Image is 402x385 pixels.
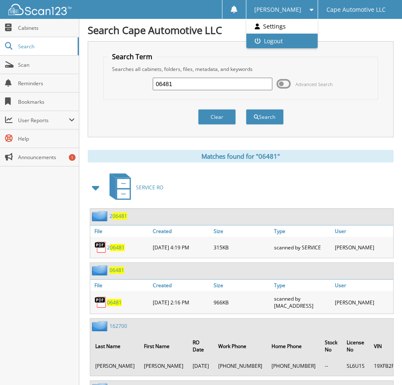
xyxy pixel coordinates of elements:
[8,4,71,15] img: scan123-logo-white.svg
[214,334,266,358] th: Work Phone
[112,212,127,220] span: 06481
[104,171,163,204] a: SERVICE RO
[333,225,393,237] a: User
[246,109,284,125] button: Search
[110,244,125,251] span: 06481
[211,239,272,256] div: 315KB
[272,293,332,312] div: scanned by [MAC_ADDRESS]
[254,7,301,12] span: [PERSON_NAME]
[272,239,332,256] div: scanned by SERVICE
[91,359,139,373] td: [PERSON_NAME]
[136,184,163,191] span: SERVICE RO
[326,7,386,12] span: Cape Automotive LLC
[108,65,373,73] div: Searches all cabinets, folders, files, metadata, and keywords
[211,293,272,312] div: 966KB
[188,334,213,358] th: RO Date
[151,280,211,291] a: Created
[108,52,157,61] legend: Search Term
[91,334,139,358] th: Last Name
[107,244,125,251] a: 206481
[18,61,75,68] span: Scan
[333,293,393,312] div: [PERSON_NAME]
[94,241,107,254] img: PDF.png
[211,280,272,291] a: Size
[140,334,188,358] th: First Name
[198,109,236,125] button: Clear
[246,34,318,48] a: Logout
[272,280,332,291] a: Type
[333,239,393,256] div: [PERSON_NAME]
[246,19,318,34] a: Settings
[267,359,320,373] td: [PHONE_NUMBER]
[151,293,211,312] div: [DATE] 2:16 PM
[18,43,73,50] span: Search
[272,225,332,237] a: Type
[333,280,393,291] a: User
[94,296,107,309] img: PDF.png
[88,23,394,37] h1: Search Cape Automotive LLC
[18,80,75,87] span: Reminders
[110,322,127,330] a: 162700
[151,225,211,237] a: Created
[90,280,151,291] a: File
[211,225,272,237] a: Size
[92,211,110,221] img: folder2.png
[18,98,75,105] span: Bookmarks
[140,359,188,373] td: [PERSON_NAME]
[88,150,394,162] div: Matches found for "06481"
[214,359,266,373] td: [PHONE_NUMBER]
[18,135,75,142] span: Help
[18,154,75,161] span: Announcements
[90,225,151,237] a: File
[92,321,110,331] img: folder2.png
[110,212,127,220] a: 206481
[110,267,124,274] a: 06481
[321,334,342,358] th: Stock No
[342,359,369,373] td: SL6U1S
[18,24,75,31] span: Cabinets
[18,117,69,124] span: User Reports
[267,334,320,358] th: Home Phone
[295,81,333,87] span: Advanced Search
[188,359,213,373] td: [DATE]
[151,239,211,256] div: [DATE] 4:19 PM
[321,359,342,373] td: --
[92,265,110,275] img: folder2.png
[107,299,122,306] a: 06481
[342,334,369,358] th: License No
[69,154,76,161] div: 1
